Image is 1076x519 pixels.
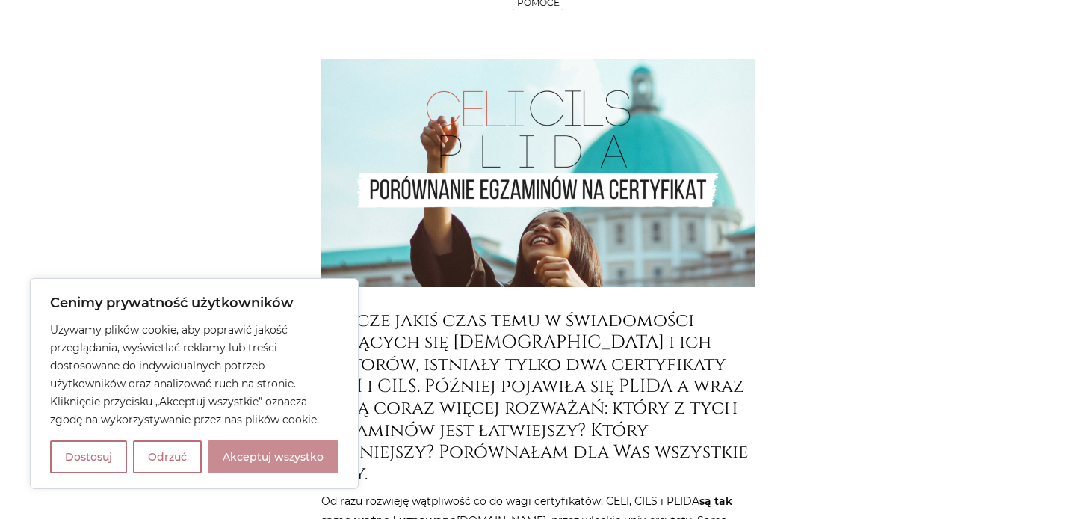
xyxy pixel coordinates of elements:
[208,440,338,473] button: Akceptuj wszystko
[50,294,338,312] p: Cenimy prywatność użytkowników
[133,440,202,473] button: Odrzuć
[321,310,755,485] h3: Jeszcze jakiś czas temu w świadomości uczących się [DEMOGRAPHIC_DATA] i ich lektorów, istniały ty...
[50,440,127,473] button: Dostosuj
[50,321,338,429] p: Używamy plików cookie, aby poprawić jakość przeglądania, wyświetlać reklamy lub treści dostosowan...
